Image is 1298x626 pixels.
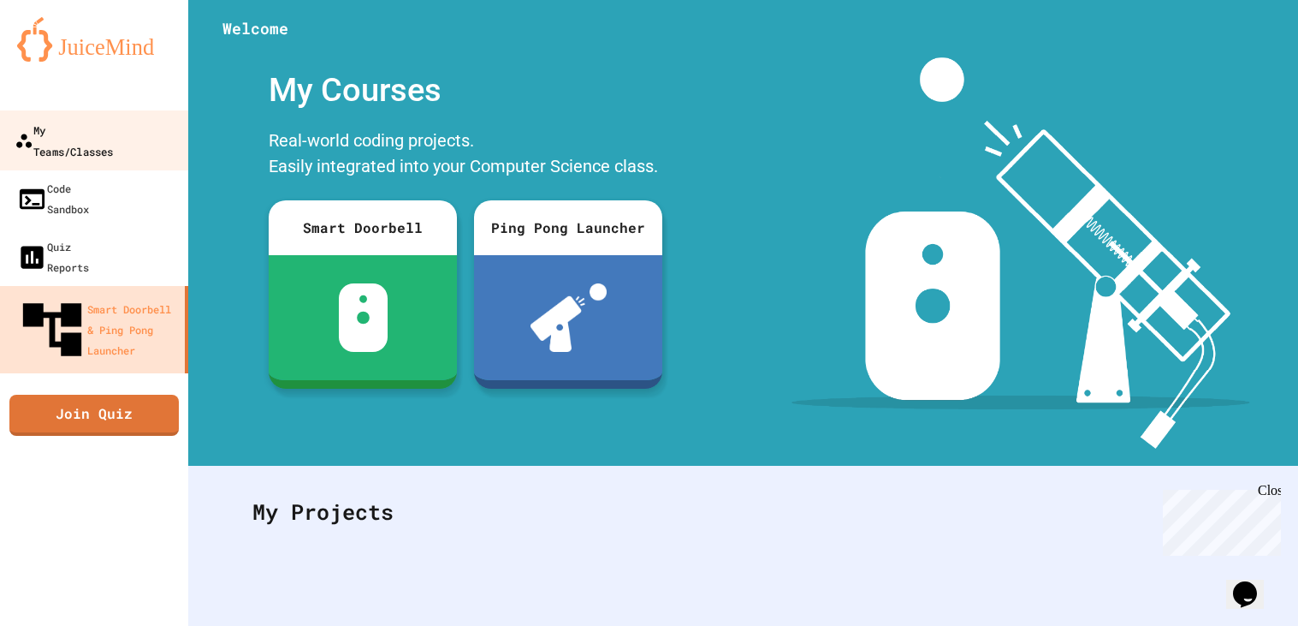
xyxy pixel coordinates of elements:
img: sdb-white.svg [339,283,388,352]
div: My Teams/Classes [15,119,113,161]
div: My Projects [235,479,1251,546]
div: Smart Doorbell & Ping Pong Launcher [17,295,178,365]
img: ppl-with-ball.png [530,283,607,352]
img: logo-orange.svg [17,17,171,62]
div: Quiz Reports [17,236,89,277]
div: Ping Pong Launcher [474,200,662,255]
iframe: chat widget [1226,557,1281,609]
img: banner-image-my-projects.png [791,57,1250,449]
a: Join Quiz [9,395,179,436]
div: Smart Doorbell [269,200,457,255]
div: Code Sandbox [17,178,89,219]
iframe: chat widget [1156,483,1281,556]
div: Chat with us now!Close [7,7,118,109]
div: My Courses [260,57,671,123]
div: Real-world coding projects. Easily integrated into your Computer Science class. [260,123,671,188]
